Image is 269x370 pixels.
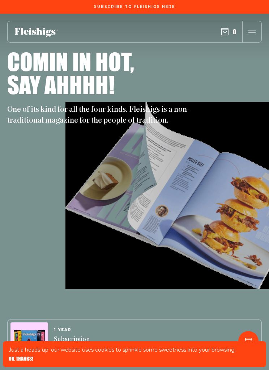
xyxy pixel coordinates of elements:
[14,330,45,352] img: Magazines image
[93,5,176,8] a: Subscribe To Fleishigs Here
[54,328,90,354] a: 1 YEARSubscription $99.00
[7,73,115,96] h1: Say ahhhh!
[54,328,90,332] span: 1 YEAR
[94,5,175,9] span: Subscribe To Fleishigs Here
[7,50,134,73] h1: Comin in hot,
[54,335,90,354] span: Subscription $99.00
[9,346,260,353] p: Just a heads-up: our website uses cookies to sprinkle some sweetness into your browsing.
[9,356,33,361] button: OK, THANKS!
[7,105,195,126] p: One of its kind for all the four kinds. Fleishigs is a non-traditional magazine for the people of...
[221,28,236,36] button: 0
